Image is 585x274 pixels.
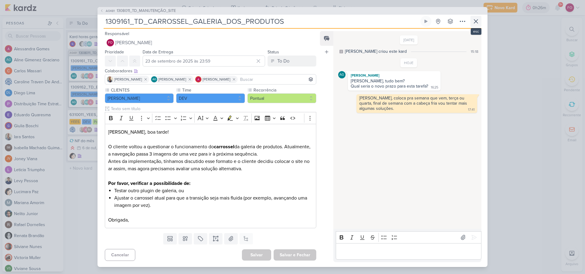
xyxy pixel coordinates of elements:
[336,243,481,260] div: Editor editing area: main
[108,128,313,158] p: [PERSON_NAME], boa tarde! O cliente voltou a questionar o funcionamento do da galeria de produtos...
[105,31,129,36] label: Responsável
[339,73,344,77] p: AG
[114,77,142,82] span: [PERSON_NAME]
[105,124,316,229] div: Editor editing area: main
[359,96,468,111] div: [PERSON_NAME], coloca pra semana que vem, terça ou quarta, final de semana com a cabeça fria vou ...
[471,49,478,54] div: 15:18
[108,41,112,45] p: FO
[158,77,186,82] span: [PERSON_NAME]
[431,85,438,90] div: 16:25
[107,39,114,46] div: Fabio Oliveira
[108,158,313,180] p: Antes da implementação, tínhamos discutido esse formato e o cliente decidiu colocar o site no ar ...
[105,249,135,261] button: Cancelar
[203,77,230,82] span: [PERSON_NAME]
[349,72,439,78] div: [PERSON_NAME]
[152,78,156,81] p: AG
[247,93,316,103] button: Pontual
[182,87,245,93] label: Time
[110,106,316,112] input: Texto sem título
[104,16,419,27] input: Kard Sem Título
[115,39,152,46] span: [PERSON_NAME]
[107,76,113,82] img: Iara Santos
[105,49,124,55] label: Prioridade
[108,180,190,186] strong: Por favor, verificar a possibilidade de:
[143,56,265,67] input: Select a date
[351,84,428,89] div: Qual seria o novo prazo para esta tarefa?
[214,144,234,150] strong: carrossel
[253,87,316,93] label: Recorrência
[105,37,316,48] button: FO [PERSON_NAME]
[105,93,174,103] button: [PERSON_NAME]
[345,48,407,55] div: [PERSON_NAME] criou este kard
[268,56,316,67] button: To Do
[143,49,173,55] label: Data de Entrega
[268,49,279,55] label: Status
[114,187,313,194] li: Testar outro plugin de galeria, ou
[471,28,481,35] div: esc
[351,78,438,84] div: [PERSON_NAME], tudo bem?
[338,71,346,78] div: Aline Gimenez Graciano
[114,194,313,209] li: Ajustar o carrossel atual para que a transição seja mais fluida (por exemplo, avançando uma image...
[277,57,289,65] div: To Do
[105,68,316,74] div: Colaboradores
[424,19,428,24] div: Ligar relógio
[105,112,316,124] div: Editor toolbar
[176,93,245,103] button: DEV
[110,87,174,93] label: CLIENTES
[468,107,475,112] div: 17:41
[239,76,315,83] input: Buscar
[195,76,201,82] img: Alessandra Gomes
[108,209,313,224] p: Obrigada,
[336,231,481,243] div: Editor toolbar
[151,76,157,82] div: Aline Gimenez Graciano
